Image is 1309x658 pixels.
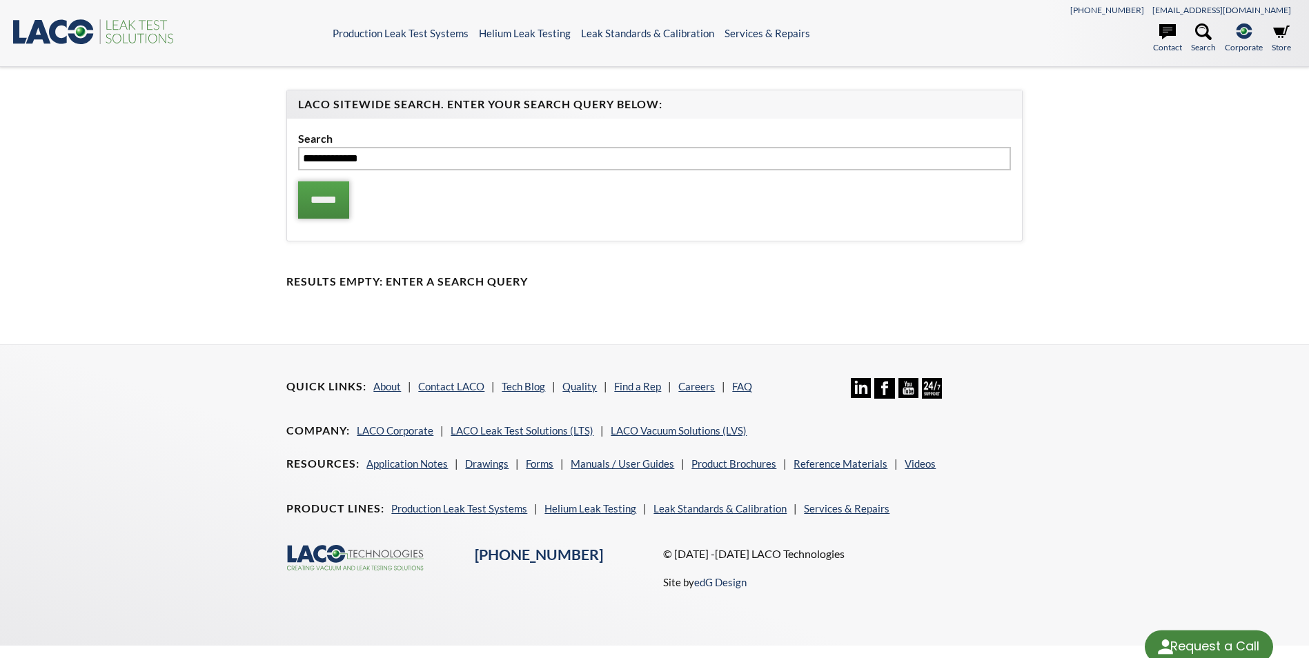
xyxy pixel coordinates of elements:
a: Leak Standards & Calibration [581,27,714,39]
a: [EMAIL_ADDRESS][DOMAIN_NAME] [1152,5,1291,15]
span: Corporate [1225,41,1263,54]
a: Quality [562,380,597,392]
a: Helium Leak Testing [544,502,636,515]
h4: Results Empty: Enter a Search Query [286,275,1022,289]
a: FAQ [732,380,752,392]
a: Store [1272,23,1291,54]
a: Manuals / User Guides [571,457,674,470]
a: LACO Leak Test Solutions (LTS) [451,424,593,437]
a: Product Brochures [691,457,776,470]
a: Production Leak Test Systems [333,27,469,39]
a: Find a Rep [614,380,661,392]
a: Careers [678,380,715,392]
a: Production Leak Test Systems [391,502,527,515]
label: Search [298,130,1010,148]
a: [PHONE_NUMBER] [475,546,603,564]
a: Forms [526,457,553,470]
p: Site by [663,574,747,590]
a: [PHONE_NUMBER] [1070,5,1144,15]
a: Leak Standards & Calibration [653,502,787,515]
h4: Quick Links [286,379,366,394]
a: Helium Leak Testing [479,27,571,39]
a: Contact [1153,23,1182,54]
a: Services & Repairs [804,502,889,515]
h4: LACO Sitewide Search. Enter your Search Query Below: [298,97,1010,112]
h4: Product Lines [286,501,384,516]
a: LACO Corporate [357,424,433,437]
a: edG Design [694,576,747,588]
a: Application Notes [366,457,448,470]
a: About [373,380,401,392]
a: Videos [905,457,936,470]
a: Drawings [465,457,509,470]
h4: Company [286,423,350,438]
a: Tech Blog [502,380,545,392]
a: Search [1191,23,1216,54]
p: © [DATE] -[DATE] LACO Technologies [663,545,1023,563]
a: 24/7 Support [922,388,942,401]
img: 24/7 Support Icon [922,378,942,398]
a: LACO Vacuum Solutions (LVS) [611,424,747,437]
a: Services & Repairs [725,27,810,39]
h4: Resources [286,457,360,471]
a: Reference Materials [794,457,887,470]
a: Contact LACO [418,380,484,392]
img: round button [1154,636,1177,658]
